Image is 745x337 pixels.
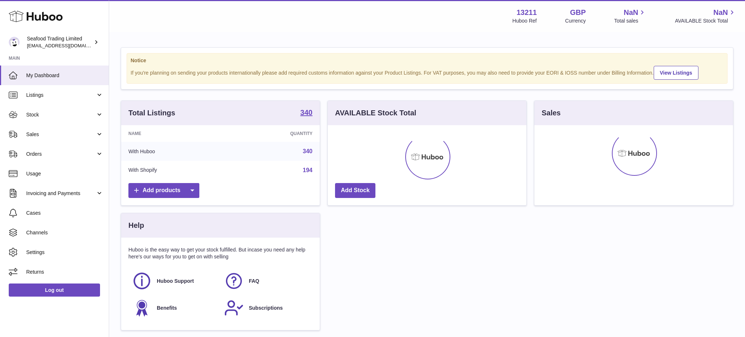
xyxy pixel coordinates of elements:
span: [EMAIL_ADDRESS][DOMAIN_NAME] [27,43,107,48]
strong: GBP [570,8,586,17]
span: NaN [624,8,638,17]
div: Seafood Trading Limited [27,35,92,49]
span: Invoicing and Payments [26,190,96,197]
span: Huboo Support [157,278,194,285]
span: Benefits [157,305,177,312]
span: Cases [26,210,103,217]
div: Huboo Ref [513,17,537,24]
div: If you're planning on sending your products internationally please add required customs informati... [131,65,724,80]
span: Subscriptions [249,305,283,312]
span: Total sales [614,17,646,24]
a: View Listings [654,66,698,80]
a: Add Stock [335,183,375,198]
th: Name [121,125,228,142]
td: With Shopify [121,161,228,180]
a: Benefits [132,298,217,318]
h3: Sales [542,108,561,118]
td: With Huboo [121,142,228,161]
span: AVAILABLE Stock Total [675,17,736,24]
a: Log out [9,284,100,297]
h3: Total Listings [128,108,175,118]
strong: 340 [300,109,312,116]
a: Subscriptions [224,298,309,318]
h3: AVAILABLE Stock Total [335,108,416,118]
span: Channels [26,229,103,236]
span: Usage [26,170,103,177]
span: Settings [26,249,103,256]
a: 194 [303,167,312,173]
th: Quantity [228,125,320,142]
a: Huboo Support [132,271,217,291]
strong: 13211 [517,8,537,17]
img: internalAdmin-13211@internal.huboo.com [9,37,20,48]
a: FAQ [224,271,309,291]
p: Huboo is the easy way to get your stock fulfilled. But incase you need any help here's our ways f... [128,246,312,260]
span: Returns [26,269,103,275]
a: NaN AVAILABLE Stock Total [675,8,736,24]
span: Listings [26,92,96,99]
span: My Dashboard [26,72,103,79]
strong: Notice [131,57,724,64]
span: NaN [713,8,728,17]
span: Stock [26,111,96,118]
span: FAQ [249,278,259,285]
span: Sales [26,131,96,138]
div: Currency [565,17,586,24]
a: 340 [300,109,312,118]
h3: Help [128,221,144,230]
span: Orders [26,151,96,158]
a: 340 [303,148,312,154]
a: Add products [128,183,199,198]
a: NaN Total sales [614,8,646,24]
